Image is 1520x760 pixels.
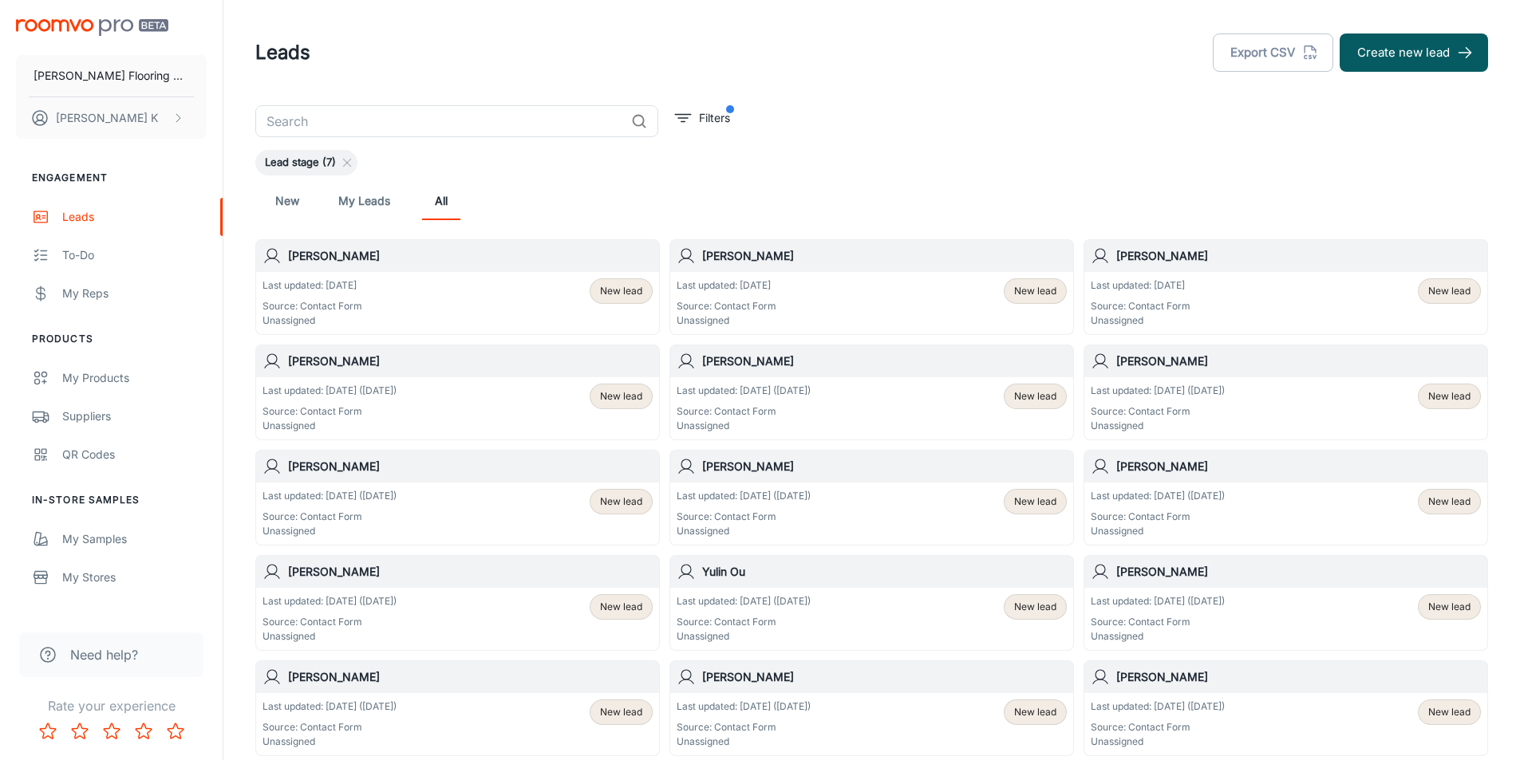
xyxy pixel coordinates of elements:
span: New lead [1014,494,1056,509]
p: Unassigned [1091,419,1225,433]
span: Need help? [70,645,138,664]
p: Source: Contact Form [263,720,397,734]
span: New lead [1428,705,1471,719]
p: [PERSON_NAME] K [56,109,158,127]
span: New lead [600,284,642,298]
p: Last updated: [DATE] [263,278,362,293]
span: New lead [1014,284,1056,298]
h6: [PERSON_NAME] [702,668,1067,686]
p: Last updated: [DATE] [1091,278,1190,293]
p: Source: Contact Form [263,404,397,419]
input: Search [255,105,625,137]
div: My Samples [62,530,207,548]
p: Source: Contact Form [677,720,811,734]
div: My Products [62,369,207,387]
p: Source: Contact Form [1091,615,1225,629]
a: All [422,182,460,220]
a: Yulin OuLast updated: [DATE] ([DATE])Source: Contact FormUnassignedNew lead [669,555,1074,651]
h6: [PERSON_NAME] [288,247,653,265]
a: [PERSON_NAME]Last updated: [DATE] ([DATE])Source: Contact FormUnassignedNew lead [1084,555,1488,651]
h6: [PERSON_NAME] [702,458,1067,475]
button: Rate 2 star [64,715,96,747]
a: [PERSON_NAME]Last updated: [DATE] ([DATE])Source: Contact FormUnassignedNew lead [255,555,660,651]
h6: Yulin Ou [702,563,1067,581]
button: Rate 4 star [128,715,160,747]
a: New [268,182,306,220]
p: Source: Contact Form [677,404,811,419]
p: Unassigned [263,419,397,433]
button: Rate 3 star [96,715,128,747]
span: New lead [1014,389,1056,404]
p: Unassigned [263,524,397,538]
h6: [PERSON_NAME] [1116,563,1481,581]
div: Leads [62,208,207,226]
h6: [PERSON_NAME] [288,352,653,370]
span: New lead [1428,600,1471,614]
p: Last updated: [DATE] ([DATE]) [677,699,811,714]
div: To-do [62,246,207,264]
p: Source: Contact Form [677,615,811,629]
a: [PERSON_NAME]Last updated: [DATE] ([DATE])Source: Contact FormUnassignedNew lead [255,660,660,756]
p: Source: Contact Form [677,510,811,524]
p: Last updated: [DATE] ([DATE]) [1091,699,1225,714]
span: New lead [1014,600,1056,614]
a: [PERSON_NAME]Last updated: [DATE] ([DATE])Source: Contact FormUnassignedNew lead [669,660,1074,756]
span: New lead [1014,705,1056,719]
h6: [PERSON_NAME] [1116,352,1481,370]
span: New lead [600,600,642,614]
button: Create new lead [1340,33,1488,72]
p: Last updated: [DATE] ([DATE]) [263,594,397,608]
h6: [PERSON_NAME] [288,458,653,475]
p: Unassigned [1091,313,1190,328]
h6: [PERSON_NAME] [1116,247,1481,265]
span: New lead [600,705,642,719]
p: Source: Contact Form [263,299,362,313]
p: Unassigned [263,629,397,644]
p: Last updated: [DATE] ([DATE]) [1091,384,1225,398]
div: My Stores [62,569,207,586]
a: [PERSON_NAME]Last updated: [DATE]Source: Contact FormUnassignedNew lead [1084,239,1488,335]
img: Roomvo PRO Beta [16,19,168,36]
p: Last updated: [DATE] ([DATE]) [1091,489,1225,503]
a: [PERSON_NAME]Last updated: [DATE]Source: Contact FormUnassignedNew lead [669,239,1074,335]
h6: [PERSON_NAME] [1116,458,1481,475]
button: Rate 1 star [32,715,64,747]
p: Source: Contact Form [1091,299,1190,313]
a: My Leads [338,182,390,220]
p: Source: Contact Form [677,299,776,313]
a: [PERSON_NAME]Last updated: [DATE] ([DATE])Source: Contact FormUnassignedNew lead [255,345,660,440]
span: Lead stage (7) [255,155,345,171]
span: New lead [1428,494,1471,509]
p: Source: Contact Form [263,615,397,629]
span: New lead [1428,284,1471,298]
a: [PERSON_NAME]Last updated: [DATE] ([DATE])Source: Contact FormUnassignedNew lead [1084,345,1488,440]
a: [PERSON_NAME]Last updated: [DATE] ([DATE])Source: Contact FormUnassignedNew lead [255,450,660,545]
p: [PERSON_NAME] Flooring Center Inc [34,67,189,85]
p: Unassigned [1091,734,1225,749]
p: Last updated: [DATE] ([DATE]) [263,489,397,503]
p: Unassigned [1091,524,1225,538]
p: Source: Contact Form [1091,720,1225,734]
button: [PERSON_NAME] Flooring Center Inc [16,55,207,96]
p: Unassigned [263,313,362,328]
a: [PERSON_NAME]Last updated: [DATE] ([DATE])Source: Contact FormUnassignedNew lead [1084,660,1488,756]
p: Unassigned [677,629,811,644]
a: [PERSON_NAME]Last updated: [DATE] ([DATE])Source: Contact FormUnassignedNew lead [1084,450,1488,545]
p: Unassigned [677,419,811,433]
a: [PERSON_NAME]Last updated: [DATE] ([DATE])Source: Contact FormUnassignedNew lead [669,450,1074,545]
div: Suppliers [62,408,207,425]
div: QR Codes [62,446,207,463]
p: Rate your experience [13,696,210,715]
h6: [PERSON_NAME] [288,563,653,581]
p: Unassigned [1091,629,1225,644]
span: New lead [600,494,642,509]
p: Last updated: [DATE] ([DATE]) [677,489,811,503]
p: Last updated: [DATE] ([DATE]) [263,384,397,398]
p: Unassigned [263,734,397,749]
h6: [PERSON_NAME] [1116,668,1481,686]
div: My Reps [62,285,207,302]
h1: Leads [255,38,310,67]
p: Last updated: [DATE] [677,278,776,293]
button: Rate 5 star [160,715,191,747]
h6: [PERSON_NAME] [702,352,1067,370]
